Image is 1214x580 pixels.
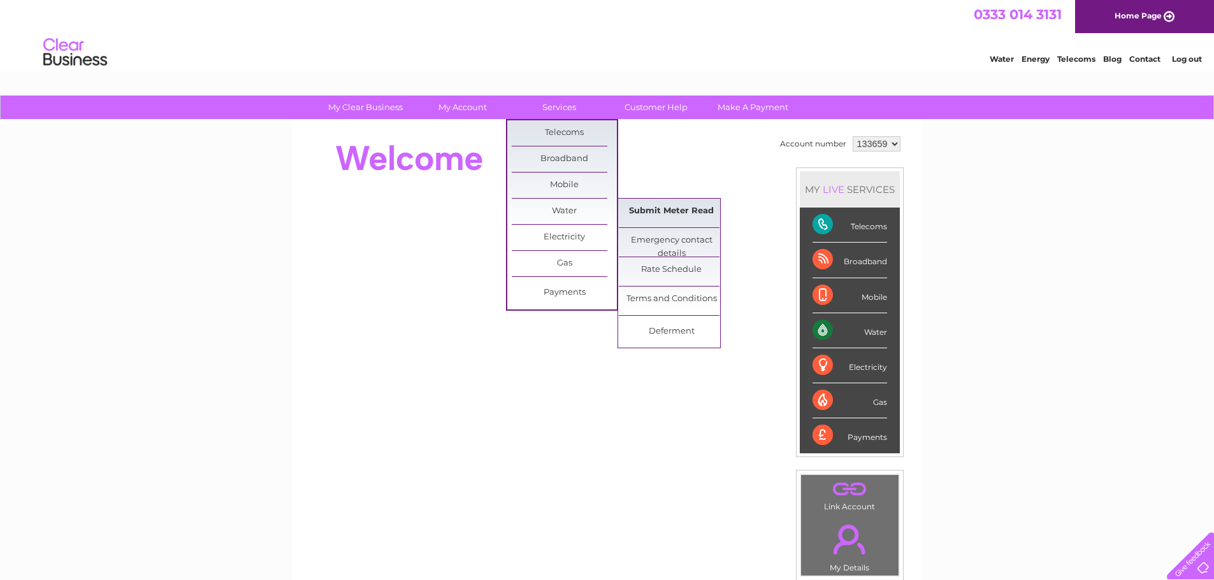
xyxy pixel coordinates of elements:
a: Customer Help [603,95,709,119]
a: 0333 014 3131 [974,6,1062,22]
div: Broadband [813,243,887,278]
a: Broadband [512,146,617,172]
a: Emergency contact details [619,228,724,253]
a: Water [990,54,1014,64]
div: Gas [813,383,887,418]
td: My Details [800,514,899,576]
a: Telecoms [512,120,617,146]
a: Services [507,95,612,119]
a: My Account [410,95,515,119]
a: Terms and Conditions [619,286,724,312]
a: Deferment [619,319,724,344]
a: Rate Schedule [619,257,724,283]
div: Payments [813,418,887,453]
td: Link Account [800,474,899,514]
div: Water [813,313,887,348]
a: Payments [512,280,617,306]
a: Contact [1129,54,1160,64]
img: logo.png [43,33,108,72]
div: LIVE [820,183,847,195]
a: Gas [512,251,617,276]
a: . [804,478,895,500]
a: Log out [1172,54,1202,64]
a: Telecoms [1057,54,1095,64]
div: Telecoms [813,208,887,243]
a: Electricity [512,225,617,250]
div: Mobile [813,278,887,313]
a: . [804,517,895,562]
a: Make A Payment [700,95,806,119]
a: My Clear Business [313,95,418,119]
div: Clear Business is a trading name of Verastar Limited (registered in [GEOGRAPHIC_DATA] No. 3667643... [307,7,909,62]
a: Water [512,199,617,224]
div: Electricity [813,348,887,383]
td: Account number [777,133,849,155]
a: Energy [1022,54,1050,64]
a: Blog [1103,54,1122,64]
div: MY SERVICES [800,171,900,208]
a: Mobile [512,173,617,198]
a: Submit Meter Read [619,199,724,224]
